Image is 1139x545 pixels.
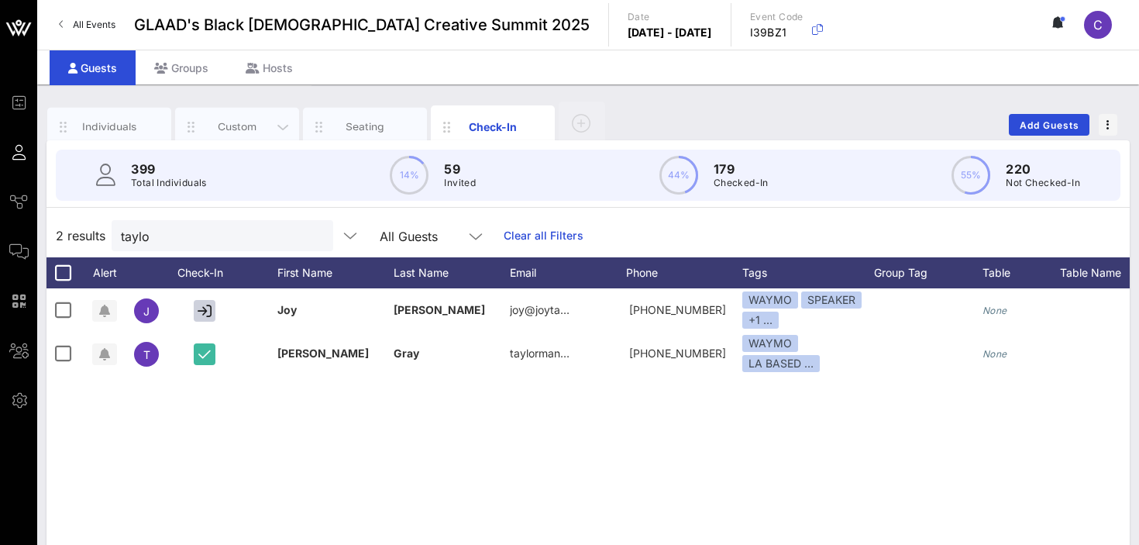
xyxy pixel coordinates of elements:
[714,160,769,178] p: 179
[1006,175,1080,191] p: Not Checked-In
[227,50,311,85] div: Hosts
[801,291,862,309] div: SPEAKER
[50,12,125,37] a: All Events
[629,347,726,360] span: +13179082321
[444,175,476,191] p: Invited
[742,291,798,309] div: WAYMO
[394,257,510,288] div: Last Name
[626,257,742,288] div: Phone
[370,220,494,251] div: All Guests
[742,335,798,352] div: WAYMO
[628,9,712,25] p: Date
[459,119,528,135] div: Check-In
[629,303,726,316] span: +14125198438
[56,226,105,245] span: 2 results
[742,257,874,288] div: Tags
[628,25,712,40] p: [DATE] - [DATE]
[134,13,590,36] span: GLAAD's Black [DEMOGRAPHIC_DATA] Creative Summit 2025
[742,312,779,329] div: +1 ...
[982,348,1007,360] i: None
[203,119,272,134] div: Custom
[750,25,803,40] p: I39BZ1
[1019,119,1080,131] span: Add Guests
[1009,114,1089,136] button: Add Guests
[131,160,207,178] p: 399
[874,257,982,288] div: Group Tag
[1093,17,1103,33] span: C
[136,50,227,85] div: Groups
[131,175,207,191] p: Total Individuals
[504,227,583,244] a: Clear all Filters
[277,347,369,360] span: [PERSON_NAME]
[75,119,144,134] div: Individuals
[982,305,1007,316] i: None
[510,288,569,332] p: joy@joyta…
[510,257,626,288] div: Email
[73,19,115,30] span: All Events
[1006,160,1080,178] p: 220
[331,119,400,134] div: Seating
[169,257,246,288] div: Check-In
[143,348,150,361] span: T
[143,305,150,318] span: J
[277,303,297,316] span: Joy
[50,50,136,85] div: Guests
[750,9,803,25] p: Event Code
[1084,11,1112,39] div: C
[277,257,394,288] div: First Name
[982,257,1060,288] div: Table
[444,160,476,178] p: 59
[742,355,820,372] div: LA BASED …
[714,175,769,191] p: Checked-In
[380,229,438,243] div: All Guests
[510,332,569,375] p: taylorman…
[85,257,124,288] div: Alert
[394,303,485,316] span: [PERSON_NAME]
[394,347,419,360] span: Gray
